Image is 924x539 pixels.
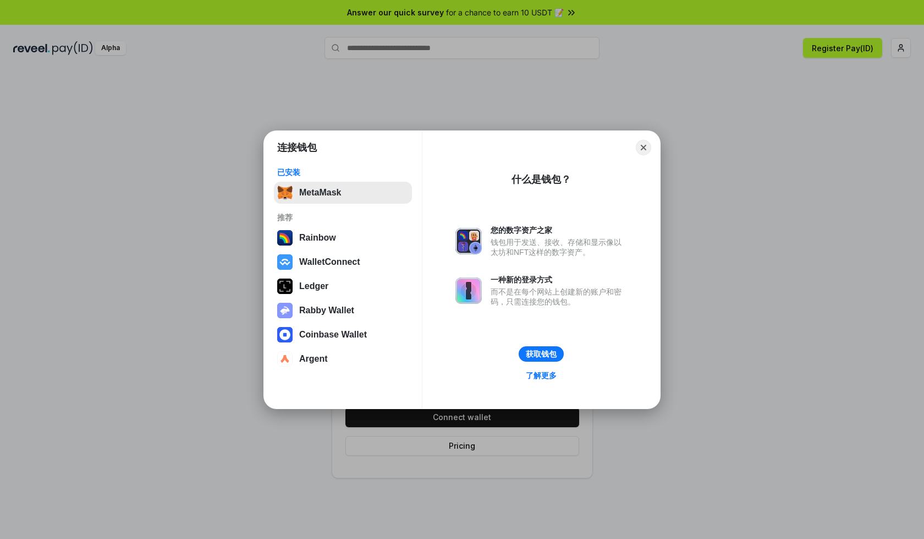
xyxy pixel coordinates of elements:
[274,300,412,322] button: Rabby Wallet
[274,227,412,249] button: Rainbow
[274,275,412,297] button: Ledger
[519,368,563,383] a: 了解更多
[299,281,328,291] div: Ledger
[491,287,627,307] div: 而不是在每个网站上创建新的账户和密码，只需连接您的钱包。
[491,225,627,235] div: 您的数字资产之家
[512,173,571,186] div: 什么是钱包？
[455,277,482,304] img: svg+xml,%3Csvg%20xmlns%3D%22http%3A%2F%2Fwww.w3.org%2F2000%2Fsvg%22%20fill%3D%22none%22%20viewBox...
[277,141,317,154] h1: 连接钱包
[274,182,412,204] button: MetaMask
[299,257,360,267] div: WalletConnect
[299,354,328,364] div: Argent
[299,306,354,315] div: Rabby Wallet
[526,349,557,359] div: 获取钱包
[491,275,627,285] div: 一种新的登录方式
[277,327,293,342] img: svg+xml,%3Csvg%20width%3D%2228%22%20height%3D%2228%22%20viewBox%3D%220%200%2028%2028%22%20fill%3D...
[277,351,293,367] img: svg+xml,%3Csvg%20width%3D%2228%22%20height%3D%2228%22%20viewBox%3D%220%200%2028%2028%22%20fill%3D...
[277,303,293,318] img: svg+xml,%3Csvg%20xmlns%3D%22http%3A%2F%2Fwww.w3.org%2F2000%2Fsvg%22%20fill%3D%22none%22%20viewBox...
[526,371,557,380] div: 了解更多
[491,237,627,257] div: 钱包用于发送、接收、存储和显示像以太坊和NFT这样的数字资产。
[277,279,293,294] img: svg+xml,%3Csvg%20xmlns%3D%22http%3A%2F%2Fwww.w3.org%2F2000%2Fsvg%22%20width%3D%2228%22%20height%3...
[636,140,651,155] button: Close
[299,233,336,243] div: Rainbow
[274,324,412,346] button: Coinbase Wallet
[277,213,409,222] div: 推荐
[519,346,564,362] button: 获取钱包
[277,185,293,200] img: svg+xml,%3Csvg%20fill%3D%22none%22%20height%3D%2233%22%20viewBox%3D%220%200%2035%2033%22%20width%...
[299,330,367,340] div: Coinbase Wallet
[277,254,293,270] img: svg+xml,%3Csvg%20width%3D%2228%22%20height%3D%2228%22%20viewBox%3D%220%200%2028%2028%22%20fill%3D...
[455,228,482,254] img: svg+xml,%3Csvg%20xmlns%3D%22http%3A%2F%2Fwww.w3.org%2F2000%2Fsvg%22%20fill%3D%22none%22%20viewBox...
[299,188,341,198] div: MetaMask
[277,167,409,177] div: 已安装
[274,348,412,370] button: Argent
[277,230,293,246] img: svg+xml,%3Csvg%20width%3D%22120%22%20height%3D%22120%22%20viewBox%3D%220%200%20120%20120%22%20fil...
[274,251,412,273] button: WalletConnect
